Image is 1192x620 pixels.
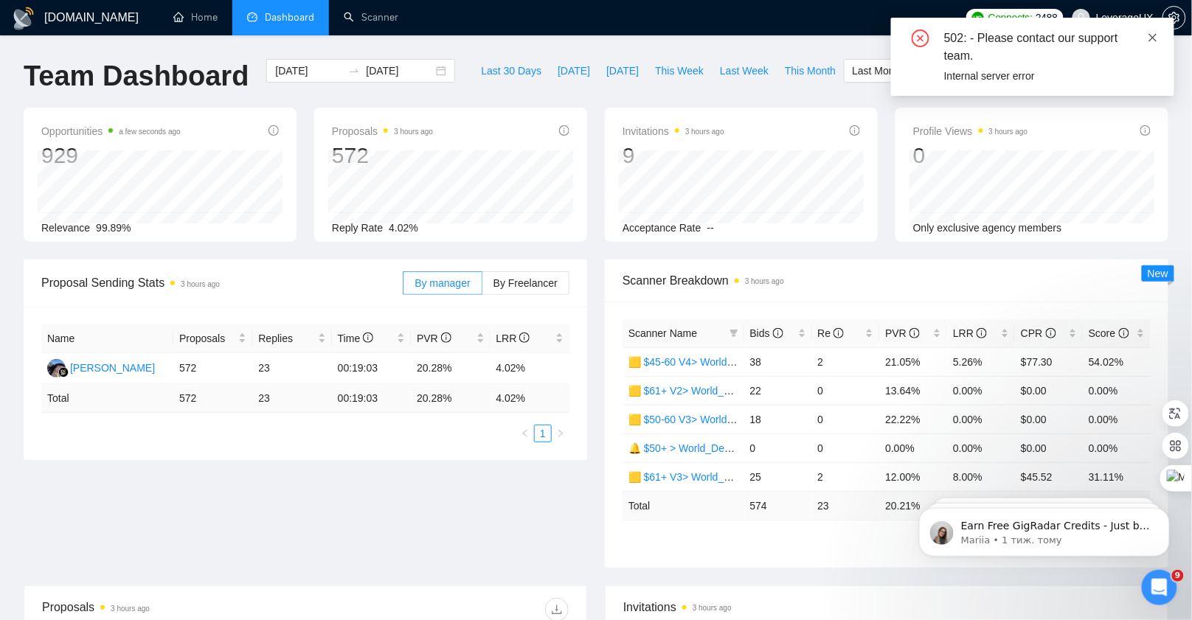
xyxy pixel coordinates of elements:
[556,429,565,438] span: right
[1148,268,1168,279] span: New
[720,63,769,79] span: Last Week
[944,68,1157,84] div: Internal server error
[519,332,530,343] span: info-circle
[493,277,558,289] span: By Freelancer
[628,414,930,425] a: 🟨 $50-60 V3> World_Design Only_Roman-Web Design_General
[491,353,569,384] td: 4.02%
[947,462,1015,491] td: 8.00%
[628,327,697,339] span: Scanner Name
[623,598,1150,616] span: Invitations
[332,142,433,170] div: 572
[947,347,1015,376] td: 5.26%
[655,63,704,79] span: This Week
[173,384,252,413] td: 572
[947,405,1015,433] td: 0.00%
[947,433,1015,462] td: 0.00%
[268,125,279,136] span: info-circle
[173,324,252,353] th: Proposals
[912,29,929,47] span: close-circle
[12,7,35,30] img: logo
[558,63,590,79] span: [DATE]
[773,328,783,338] span: info-circle
[332,222,383,234] span: Reply Rate
[552,425,569,442] li: Next Page
[812,405,880,433] td: 0
[96,222,131,234] span: 99.89%
[623,491,744,520] td: Total
[1076,13,1087,23] span: user
[252,324,331,353] th: Replies
[727,322,741,344] span: filter
[944,29,1157,65] div: 502: - Please contact our support team.
[947,376,1015,405] td: 0.00%
[628,471,910,483] a: 🟨 $61+ V3> World_Design+Dev_Antony-Full-Stack_General
[606,63,639,79] span: [DATE]
[41,384,173,413] td: Total
[598,59,647,83] button: [DATE]
[275,63,342,79] input: Start date
[909,328,920,338] span: info-circle
[812,433,880,462] td: 0
[332,122,433,140] span: Proposals
[265,11,314,24] span: Dashboard
[546,604,568,616] span: download
[879,405,947,433] td: 22.22%
[1015,405,1083,433] td: $0.00
[252,353,331,384] td: 23
[366,63,433,79] input: End date
[745,277,784,285] time: 3 hours ago
[344,11,398,24] a: searchScanner
[1083,462,1151,491] td: 31.11%
[534,425,552,442] li: 1
[812,376,880,405] td: 0
[338,332,373,344] span: Time
[247,12,257,22] span: dashboard
[550,59,598,83] button: [DATE]
[744,433,812,462] td: 0
[70,360,155,376] div: [PERSON_NAME]
[491,384,569,413] td: 4.02 %
[1089,327,1129,339] span: Score
[1140,125,1151,136] span: info-circle
[481,63,541,79] span: Last 30 Days
[744,347,812,376] td: 38
[417,332,451,344] span: PVR
[744,462,812,491] td: 25
[348,65,360,77] span: to
[628,356,919,368] a: 🟨 $45-60 V4> World_Design+Dev_Antony-Front-End_General
[441,332,451,343] span: info-circle
[1046,328,1056,338] span: info-circle
[119,128,180,136] time: a few seconds ago
[852,63,903,79] span: Last Month
[834,328,844,338] span: info-circle
[730,329,738,338] span: filter
[707,222,714,234] span: --
[1015,376,1083,405] td: $0.00
[516,425,534,442] button: left
[623,271,1151,290] span: Scanner Breakdown
[1163,12,1185,24] span: setting
[1162,12,1186,24] a: setting
[1119,328,1129,338] span: info-circle
[389,222,418,234] span: 4.02%
[332,353,411,384] td: 00:19:03
[977,328,987,338] span: info-circle
[552,425,569,442] button: right
[623,122,724,140] span: Invitations
[41,222,90,234] span: Relevance
[844,59,911,83] button: Last Month
[1083,405,1151,433] td: 0.00%
[516,425,534,442] li: Previous Page
[181,280,220,288] time: 3 hours ago
[897,477,1192,580] iframe: Intercom notifications повідомлення
[535,425,551,442] a: 1
[623,142,724,170] div: 9
[521,429,530,438] span: left
[411,353,490,384] td: 20.28%
[1148,32,1158,43] span: close
[879,376,947,405] td: 13.64%
[750,327,783,339] span: Bids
